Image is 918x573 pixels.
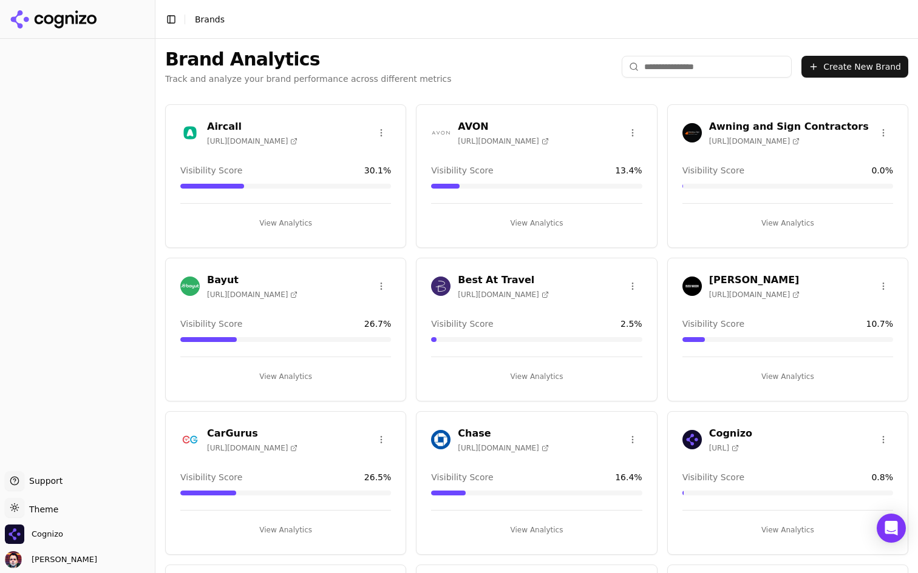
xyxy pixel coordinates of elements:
[364,318,391,330] span: 26.7 %
[682,520,893,540] button: View Analytics
[431,430,450,449] img: Chase
[458,119,548,134] h3: AVON
[207,443,297,453] span: [URL][DOMAIN_NAME]
[195,15,225,24] span: Brands
[180,213,391,233] button: View Analytics
[458,426,548,441] h3: Chase
[431,367,642,386] button: View Analytics
[5,551,97,568] button: Open user button
[877,514,906,543] div: Open Intercom Messenger
[5,524,63,544] button: Open organization switcher
[682,276,702,296] img: Buck Mason
[431,276,450,296] img: Best At Travel
[682,367,893,386] button: View Analytics
[364,471,391,483] span: 26.5 %
[709,443,739,453] span: [URL]
[458,443,548,453] span: [URL][DOMAIN_NAME]
[180,471,242,483] span: Visibility Score
[682,213,893,233] button: View Analytics
[871,471,893,483] span: 0.8 %
[801,56,908,78] button: Create New Brand
[431,164,493,176] span: Visibility Score
[5,524,24,544] img: Cognizo
[180,164,242,176] span: Visibility Score
[431,520,642,540] button: View Analytics
[682,164,744,176] span: Visibility Score
[458,290,548,300] span: [URL][DOMAIN_NAME]
[682,123,702,142] img: Awning and Sign Contractors
[207,136,297,146] span: [URL][DOMAIN_NAME]
[5,551,22,568] img: Deniz Ozcan
[364,164,391,176] span: 30.1 %
[431,213,642,233] button: View Analytics
[682,471,744,483] span: Visibility Score
[709,290,800,300] span: [URL][DOMAIN_NAME]
[431,123,450,142] img: AVON
[709,119,869,134] h3: Awning and Sign Contractors
[682,318,744,330] span: Visibility Score
[709,273,800,287] h3: [PERSON_NAME]
[180,276,200,296] img: Bayut
[32,529,63,540] span: Cognizo
[207,290,297,300] span: [URL][DOMAIN_NAME]
[866,318,893,330] span: 10.7 %
[195,13,884,25] nav: breadcrumb
[165,49,452,70] h1: Brand Analytics
[165,73,452,85] p: Track and analyze your brand performance across different metrics
[709,426,752,441] h3: Cognizo
[180,520,391,540] button: View Analytics
[207,119,297,134] h3: Aircall
[871,164,893,176] span: 0.0 %
[615,471,642,483] span: 16.4 %
[27,554,97,565] span: [PERSON_NAME]
[682,430,702,449] img: Cognizo
[24,504,58,514] span: Theme
[458,273,548,287] h3: Best At Travel
[180,318,242,330] span: Visibility Score
[615,164,642,176] span: 13.4 %
[180,123,200,142] img: Aircall
[458,136,548,146] span: [URL][DOMAIN_NAME]
[620,318,642,330] span: 2.5 %
[431,471,493,483] span: Visibility Score
[24,475,63,487] span: Support
[180,430,200,449] img: CarGurus
[709,136,800,146] span: [URL][DOMAIN_NAME]
[207,426,297,441] h3: CarGurus
[431,318,493,330] span: Visibility Score
[180,367,391,386] button: View Analytics
[207,273,297,287] h3: Bayut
